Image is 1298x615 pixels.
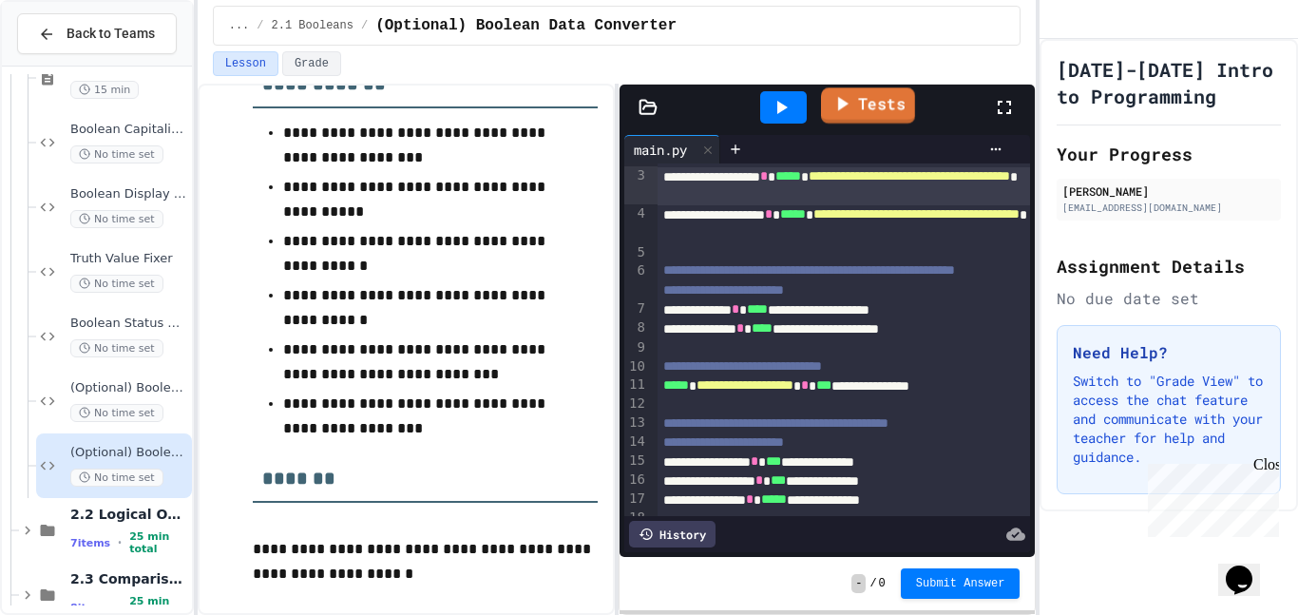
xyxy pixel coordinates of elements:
[624,509,648,528] div: 18
[70,469,163,487] span: No time set
[70,339,163,357] span: No time set
[282,51,341,76] button: Grade
[8,8,131,121] div: Chat with us now!Close
[70,380,188,396] span: (Optional) Boolean Logic Fixer
[272,18,353,33] span: 2.1 Booleans
[70,570,188,587] span: 2.3 Comparison Operators
[257,18,263,33] span: /
[624,261,648,299] div: 6
[624,140,697,160] div: main.py
[624,204,648,242] div: 4
[361,18,368,33] span: /
[624,375,648,394] div: 11
[70,145,163,163] span: No time set
[70,316,188,332] span: Boolean Status Checker
[70,251,188,267] span: Truth Value Fixer
[1140,456,1279,537] iframe: chat widget
[624,357,648,376] div: 10
[70,602,110,614] span: 8 items
[879,576,886,591] span: 0
[624,413,648,432] div: 13
[1057,141,1281,167] h2: Your Progress
[70,445,188,461] span: (Optional) Boolean Data Converter
[624,452,648,471] div: 15
[70,81,139,99] span: 15 min
[70,506,188,523] span: 2.2 Logical Operators
[624,490,648,509] div: 17
[375,14,677,37] span: (Optional) Boolean Data Converter
[118,535,122,550] span: •
[916,576,1005,591] span: Submit Answer
[1218,539,1279,596] iframe: chat widget
[624,432,648,452] div: 14
[624,243,648,262] div: 5
[624,166,648,204] div: 3
[1057,287,1281,310] div: No due date set
[629,521,716,548] div: History
[624,394,648,413] div: 12
[70,537,110,549] span: 7 items
[70,404,163,422] span: No time set
[624,135,720,163] div: main.py
[70,122,188,138] span: Boolean Capitalizer
[624,299,648,318] div: 7
[624,338,648,357] div: 9
[70,275,163,293] span: No time set
[821,87,915,124] a: Tests
[1062,183,1275,200] div: [PERSON_NAME]
[70,210,163,228] span: No time set
[869,576,876,591] span: /
[1057,253,1281,279] h2: Assignment Details
[624,318,648,337] div: 8
[851,574,866,593] span: -
[17,13,177,54] button: Back to Teams
[1062,201,1275,215] div: [EMAIL_ADDRESS][DOMAIN_NAME]
[70,186,188,202] span: Boolean Display Board
[1073,341,1265,364] h3: Need Help?
[1057,56,1281,109] h1: [DATE]-[DATE] Intro to Programming
[129,530,188,555] span: 25 min total
[229,18,250,33] span: ...
[213,51,278,76] button: Lesson
[624,471,648,490] div: 16
[67,24,155,44] span: Back to Teams
[118,600,122,615] span: •
[901,568,1021,599] button: Submit Answer
[1073,372,1265,467] p: Switch to "Grade View" to access the chat feature and communicate with your teacher for help and ...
